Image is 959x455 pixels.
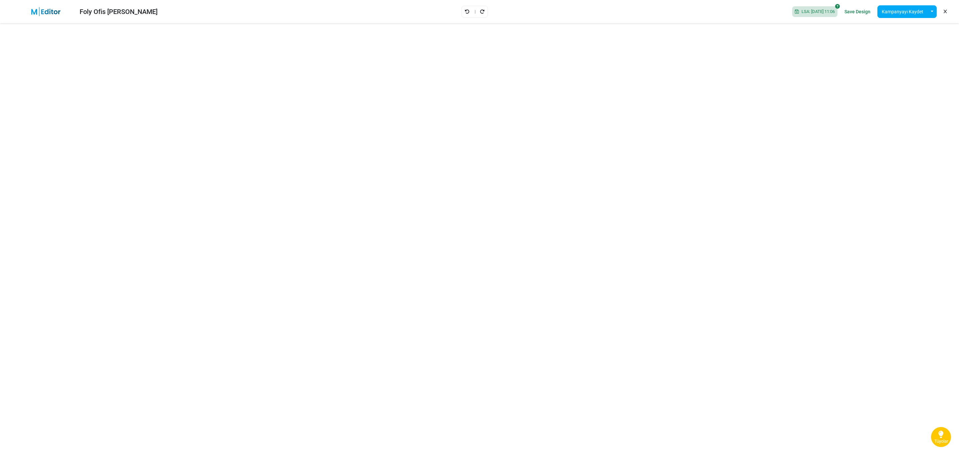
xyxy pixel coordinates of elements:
a: Save Design [843,6,872,17]
button: Kampanyayı Kaydet [877,5,928,18]
a: Geri Al [465,7,470,16]
a: Yeniden Uygula [479,7,485,16]
span: Tüyolar [934,439,948,444]
span: LSA: [DATE] 11:06 [799,9,835,14]
i: SoftSave® is off [835,4,840,9]
div: Foly Ofis [PERSON_NAME] [80,7,158,17]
